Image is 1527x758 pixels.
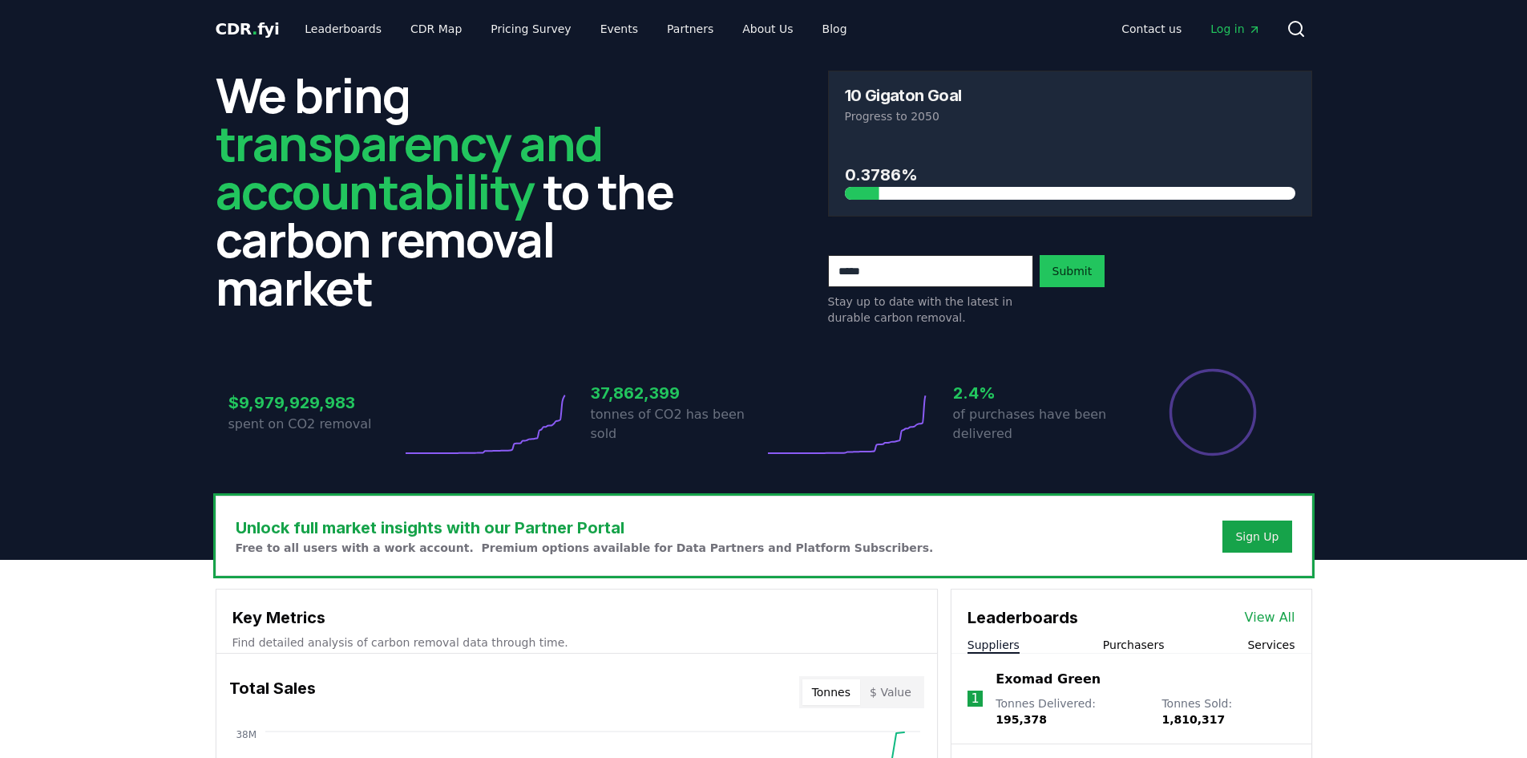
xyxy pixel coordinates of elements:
a: Sign Up [1235,529,1279,545]
button: Suppliers [968,637,1020,653]
p: Stay up to date with the latest in durable carbon removal. [828,294,1033,326]
tspan: 38M [236,729,257,740]
h3: Unlock full market insights with our Partner Portal [236,516,934,540]
p: tonnes of CO2 has been sold [591,405,764,444]
a: CDR.fyi [216,18,280,40]
span: . [252,19,257,39]
a: Blog [810,14,860,43]
button: $ Value [860,679,921,705]
h3: $9,979,929,983 [228,391,402,415]
nav: Main [1109,14,1273,43]
a: Log in [1198,14,1273,43]
a: Exomad Green [996,670,1101,689]
span: Log in [1210,21,1260,37]
a: Contact us [1109,14,1194,43]
h2: We bring to the carbon removal market [216,71,700,311]
p: spent on CO2 removal [228,415,402,434]
a: Pricing Survey [478,14,584,43]
h3: 37,862,399 [591,381,764,405]
a: Events [588,14,651,43]
button: Services [1247,637,1295,653]
p: 1 [971,689,979,708]
h3: Leaderboards [968,606,1078,630]
button: Tonnes [802,679,860,705]
a: Partners [654,14,726,43]
p: Progress to 2050 [845,108,1295,124]
nav: Main [292,14,859,43]
a: Leaderboards [292,14,394,43]
span: CDR fyi [216,19,280,39]
p: Tonnes Sold : [1161,695,1295,728]
a: About Us [729,14,806,43]
a: CDR Map [398,14,475,43]
span: 195,378 [996,713,1047,726]
button: Purchasers [1103,637,1165,653]
p: of purchases have been delivered [953,405,1126,444]
button: Submit [1040,255,1105,287]
p: Find detailed analysis of carbon removal data through time. [232,634,921,651]
button: Sign Up [1222,521,1291,553]
h3: 0.3786% [845,163,1295,187]
p: Free to all users with a work account. Premium options available for Data Partners and Platform S... [236,540,934,556]
span: transparency and accountability [216,110,603,224]
h3: Key Metrics [232,606,921,630]
a: View All [1245,608,1295,627]
h3: 2.4% [953,381,1126,405]
h3: 10 Gigaton Goal [845,87,962,103]
h3: Total Sales [229,676,316,708]
span: 1,810,317 [1161,713,1225,726]
div: Percentage of sales delivered [1168,367,1258,457]
p: Tonnes Delivered : [996,695,1145,728]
